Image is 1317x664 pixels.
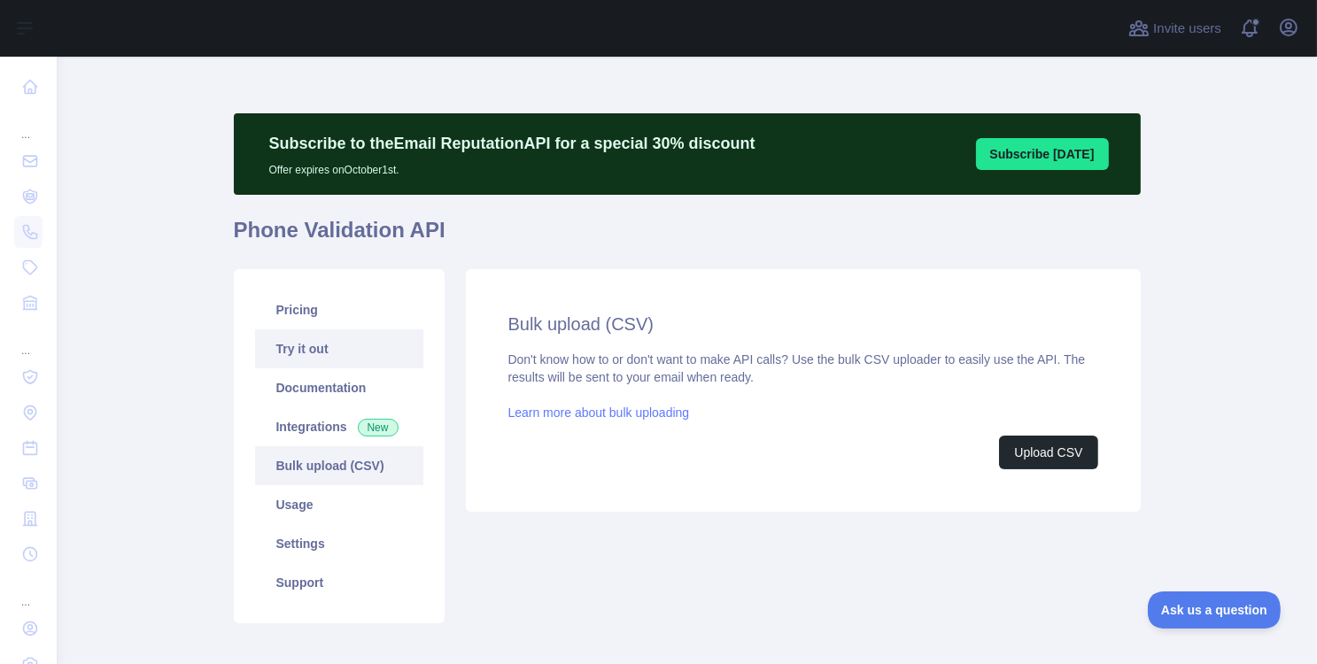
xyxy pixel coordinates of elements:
[255,485,423,524] a: Usage
[255,563,423,602] a: Support
[14,322,43,358] div: ...
[14,574,43,609] div: ...
[1153,19,1221,39] span: Invite users
[255,524,423,563] a: Settings
[508,351,1098,469] div: Don't know how to or don't want to make API calls? Use the bulk CSV uploader to easily use the AP...
[255,368,423,407] a: Documentation
[255,446,423,485] a: Bulk upload (CSV)
[269,131,755,156] p: Subscribe to the Email Reputation API for a special 30 % discount
[269,156,755,177] p: Offer expires on October 1st.
[234,216,1141,259] h1: Phone Validation API
[976,138,1109,170] button: Subscribe [DATE]
[508,405,690,420] a: Learn more about bulk uploading
[255,407,423,446] a: Integrations New
[255,290,423,329] a: Pricing
[508,312,1098,336] h2: Bulk upload (CSV)
[14,106,43,142] div: ...
[255,329,423,368] a: Try it out
[999,436,1097,469] button: Upload CSV
[358,419,399,436] span: New
[1148,591,1282,629] iframe: Toggle Customer Support
[1125,14,1225,42] button: Invite users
